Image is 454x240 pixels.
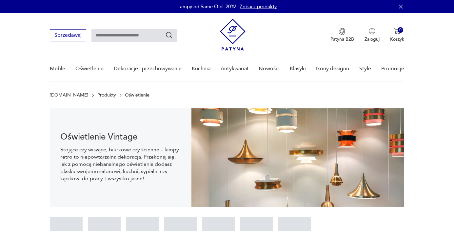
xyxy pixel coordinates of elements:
[177,3,236,10] p: Lampy od Same Old -20%!
[50,29,86,41] button: Sprzedawaj
[165,31,173,39] button: Szukaj
[330,28,354,42] button: Patyna B2B
[330,36,354,42] p: Patyna B2B
[365,36,380,42] p: Zaloguj
[50,56,65,81] a: Meble
[191,108,404,207] img: Oświetlenie
[75,56,104,81] a: Oświetlenie
[290,56,306,81] a: Klasyki
[221,56,249,81] a: Antykwariat
[398,27,403,33] div: 0
[394,28,400,34] img: Ikona koszyka
[365,28,380,42] button: Zaloguj
[97,93,116,98] a: Produkty
[125,93,149,98] p: Oświetlenie
[339,28,345,35] img: Ikona medalu
[369,28,375,34] img: Ikonka użytkownika
[330,28,354,42] a: Ikona medaluPatyna B2B
[192,56,210,81] a: Kuchnia
[240,3,277,10] a: Zobacz produkty
[259,56,280,81] a: Nowości
[390,36,404,42] p: Koszyk
[381,56,404,81] a: Promocje
[60,146,181,182] p: Stojące czy wiszące, biurkowe czy ścienne – lampy retro to niepowtarzalna dekoracja. Przekonaj si...
[316,56,349,81] a: Ikony designu
[114,56,182,81] a: Dekoracje i przechowywanie
[359,56,371,81] a: Style
[50,33,86,38] a: Sprzedawaj
[50,93,88,98] a: [DOMAIN_NAME]
[220,19,246,51] img: Patyna - sklep z meblami i dekoracjami vintage
[390,28,404,42] button: 0Koszyk
[60,133,181,141] h1: Oświetlenie Vintage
